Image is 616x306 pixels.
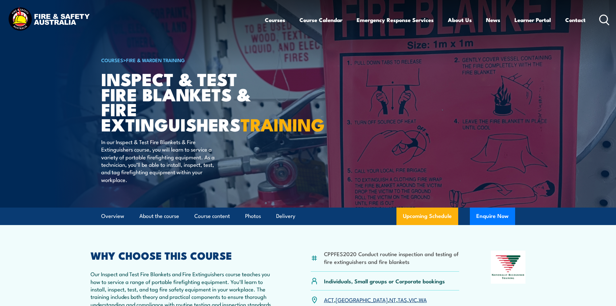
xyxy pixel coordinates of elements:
a: Learner Portal [514,11,551,28]
h1: Inspect & Test Fire Blankets & Fire Extinguishers [101,71,261,132]
a: Course Calendar [299,11,342,28]
a: News [486,11,500,28]
a: About the course [139,208,179,225]
a: Courses [265,11,285,28]
a: Course content [194,208,230,225]
h2: WHY CHOOSE THIS COURSE [91,251,279,260]
a: Overview [101,208,124,225]
h6: > [101,56,261,64]
a: ACT [324,296,334,303]
a: NT [389,296,396,303]
p: , , , , , [324,296,427,303]
a: Upcoming Schedule [396,208,458,225]
a: COURSES [101,56,123,63]
li: CPPFES2020 Conduct routine inspection and testing of fire extinguishers and fire blankets [324,250,459,265]
a: Contact [565,11,586,28]
a: Fire & Warden Training [126,56,185,63]
a: VIC [409,296,417,303]
a: [GEOGRAPHIC_DATA] [336,296,388,303]
a: TAS [398,296,407,303]
a: WA [419,296,427,303]
p: Individuals, Small groups or Corporate bookings [324,277,445,285]
img: Nationally Recognised Training logo. [491,251,526,284]
a: About Us [448,11,472,28]
p: In our Inspect & Test Fire Blankets & Fire Extinguishers course, you will learn to service a vari... [101,138,219,183]
a: Delivery [276,208,295,225]
button: Enquire Now [470,208,515,225]
strong: TRAINING [241,110,325,137]
a: Emergency Response Services [357,11,434,28]
a: Photos [245,208,261,225]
